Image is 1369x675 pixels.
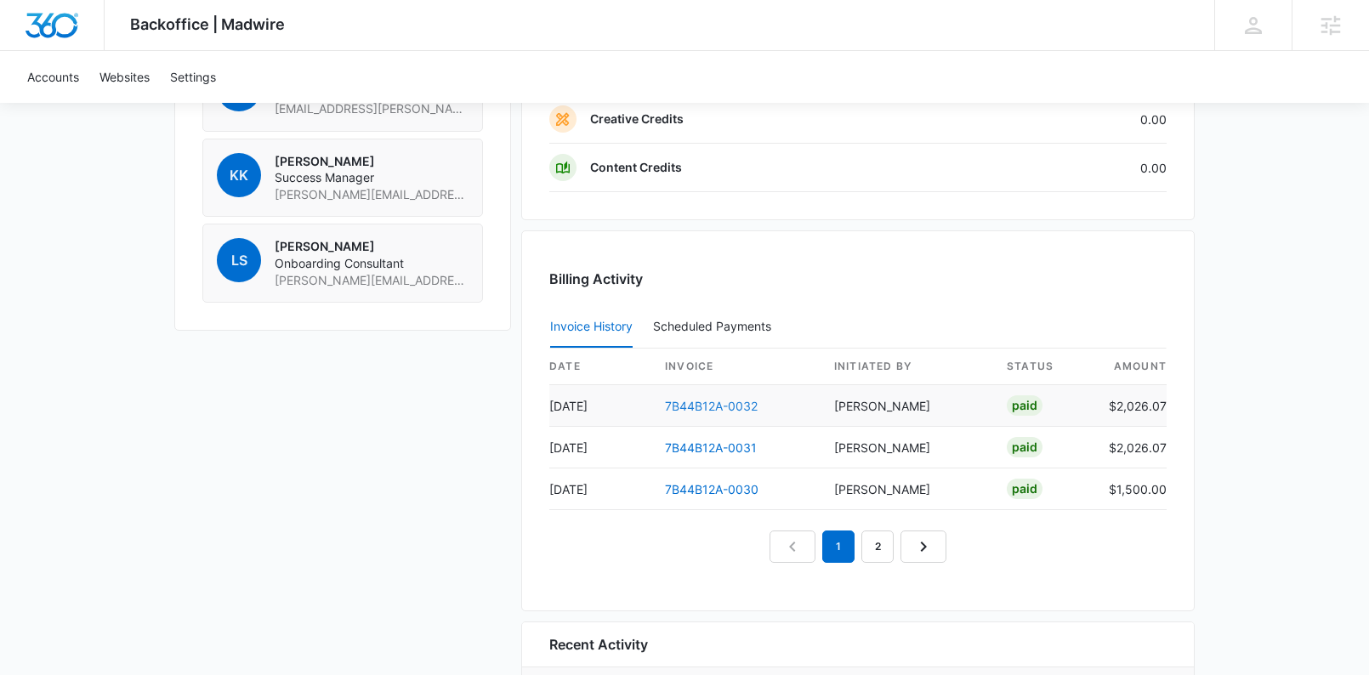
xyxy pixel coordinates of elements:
[1007,437,1042,457] div: Paid
[665,440,757,455] a: 7B44B12A-0031
[1007,479,1042,499] div: Paid
[653,320,778,332] div: Scheduled Payments
[130,15,285,33] span: Backoffice | Madwire
[17,51,89,103] a: Accounts
[861,530,894,563] a: Page 2
[549,427,651,468] td: [DATE]
[1095,349,1167,385] th: amount
[665,399,758,413] a: 7B44B12A-0032
[1095,385,1167,427] td: $2,026.07
[549,349,651,385] th: date
[1095,468,1167,510] td: $1,500.00
[821,385,993,427] td: [PERSON_NAME]
[590,159,682,176] p: Content Credits
[275,186,469,203] span: [PERSON_NAME][EMAIL_ADDRESS][PERSON_NAME][DOMAIN_NAME]
[89,51,160,103] a: Websites
[275,100,469,117] span: [EMAIL_ADDRESS][PERSON_NAME][DOMAIN_NAME]
[1095,427,1167,468] td: $2,026.07
[900,530,946,563] a: Next Page
[549,385,651,427] td: [DATE]
[651,349,821,385] th: invoice
[275,153,469,170] p: [PERSON_NAME]
[549,634,648,655] h6: Recent Activity
[275,255,469,272] span: Onboarding Consultant
[590,111,684,128] p: Creative Credits
[549,468,651,510] td: [DATE]
[217,238,261,282] span: LS
[549,269,1167,289] h3: Billing Activity
[821,468,993,510] td: [PERSON_NAME]
[217,153,261,197] span: KK
[550,307,633,348] button: Invoice History
[160,51,226,103] a: Settings
[275,272,469,289] span: [PERSON_NAME][EMAIL_ADDRESS][PERSON_NAME][DOMAIN_NAME]
[822,530,855,563] em: 1
[665,482,758,496] a: 7B44B12A-0030
[986,144,1167,192] td: 0.00
[821,427,993,468] td: [PERSON_NAME]
[275,238,469,255] p: [PERSON_NAME]
[993,349,1095,385] th: status
[770,530,946,563] nav: Pagination
[986,95,1167,144] td: 0.00
[275,169,469,186] span: Success Manager
[1007,395,1042,416] div: Paid
[821,349,993,385] th: Initiated By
